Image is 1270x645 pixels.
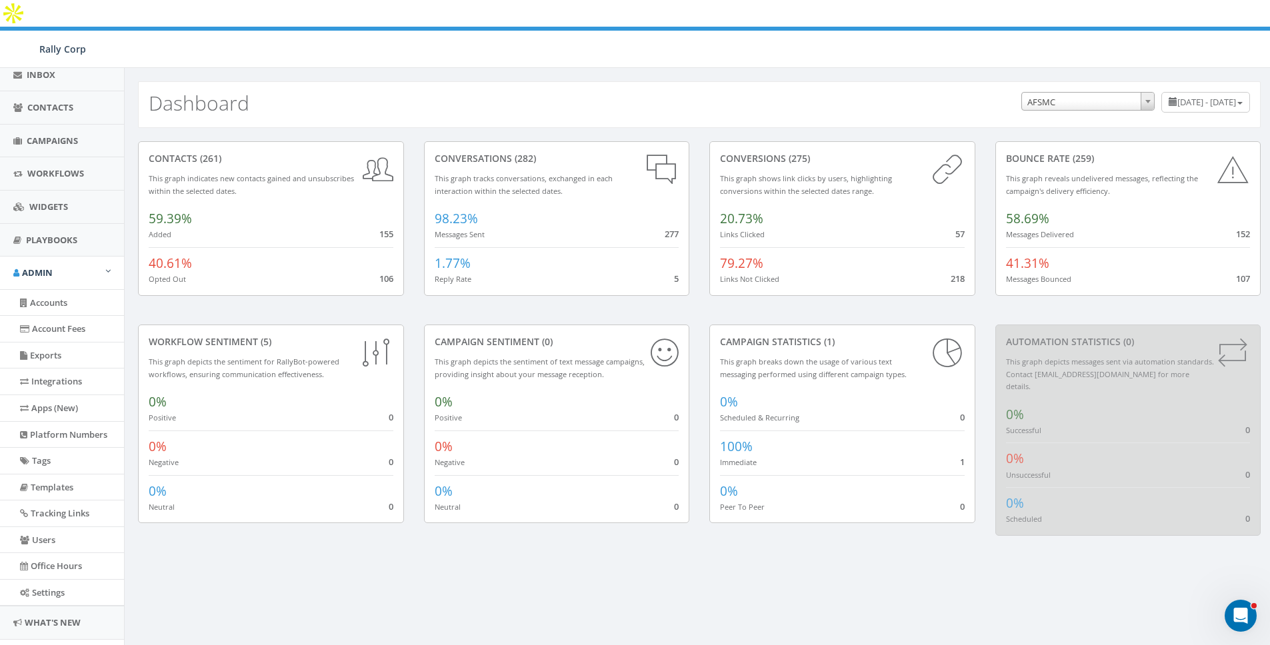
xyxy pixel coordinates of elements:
small: Scheduled [1006,514,1042,524]
small: Positive [435,412,462,422]
span: 79.27% [720,255,763,272]
span: 0% [149,393,167,410]
span: (275) [786,152,810,165]
span: 0 [674,500,679,512]
span: 40.61% [149,255,192,272]
small: This graph breaks down the usage of various text messaging performed using different campaign types. [720,356,907,379]
iframe: Intercom live chat [1225,600,1257,632]
span: 0 [1245,468,1250,480]
small: Negative [435,457,465,467]
span: Inbox [27,69,55,81]
span: Contacts [27,101,73,113]
span: 0 [1245,424,1250,436]
span: 1.77% [435,255,471,272]
small: Added [149,229,171,239]
span: 0% [435,482,453,500]
small: Reply Rate [435,274,471,284]
span: (0) [1121,335,1134,348]
div: Campaign Statistics [720,335,965,348]
div: Automation Statistics [1006,335,1251,348]
span: 41.31% [1006,255,1049,272]
span: (5) [258,335,271,348]
small: Links Clicked [720,229,765,239]
span: 100% [720,438,753,455]
span: 0% [1006,494,1024,512]
h2: Dashboard [149,92,249,114]
span: 0% [720,482,738,500]
span: 1 [960,456,965,468]
span: 59.39% [149,210,192,227]
span: What's New [25,616,81,628]
small: Links Not Clicked [720,274,779,284]
div: Campaign Sentiment [435,335,679,348]
span: Campaigns [27,135,78,147]
span: 277 [665,228,679,240]
span: AFSMC [1021,92,1155,111]
span: 0 [674,411,679,423]
span: (261) [197,152,221,165]
span: 106 [379,273,393,285]
span: 107 [1236,273,1250,285]
span: 0% [435,438,453,455]
span: 58.69% [1006,210,1049,227]
span: 0 [389,456,393,468]
small: This graph depicts the sentiment for RallyBot-powered workflows, ensuring communication effective... [149,356,339,379]
small: Neutral [149,502,175,512]
span: Workflows [27,167,84,179]
small: This graph tracks conversations, exchanged in each interaction within the selected dates. [435,173,613,196]
span: 0% [149,438,167,455]
small: Scheduled & Recurring [720,412,799,422]
small: This graph indicates new contacts gained and unsubscribes within the selected dates. [149,173,354,196]
span: 0% [1006,406,1024,423]
span: 218 [951,273,965,285]
small: Messages Bounced [1006,274,1071,284]
span: 20.73% [720,210,763,227]
div: conversions [720,152,965,165]
small: Negative [149,457,179,467]
span: (282) [512,152,536,165]
small: Successful [1006,425,1041,435]
span: (0) [539,335,553,348]
small: Positive [149,412,176,422]
span: Rally Corp [39,43,86,55]
small: This graph shows link clicks by users, highlighting conversions within the selected dates range. [720,173,892,196]
span: [DATE] - [DATE] [1177,96,1236,108]
small: Opted Out [149,274,186,284]
small: Unsuccessful [1006,470,1051,480]
div: Bounce Rate [1006,152,1251,165]
span: 152 [1236,228,1250,240]
span: 0 [674,456,679,468]
span: 5 [674,273,679,285]
small: Neutral [435,502,461,512]
span: Playbooks [26,234,77,246]
span: Admin [22,267,53,279]
div: contacts [149,152,393,165]
span: (1) [821,335,835,348]
span: AFSMC [1022,93,1154,111]
span: 0% [149,482,167,500]
span: 0 [1245,512,1250,524]
small: This graph depicts the sentiment of text message campaigns, providing insight about your message ... [435,356,645,379]
small: Messages Sent [435,229,485,239]
span: 0% [720,393,738,410]
div: conversations [435,152,679,165]
small: This graph reveals undelivered messages, reflecting the campaign's delivery efficiency. [1006,173,1198,196]
span: 0 [960,500,965,512]
span: 0 [960,411,965,423]
small: Messages Delivered [1006,229,1074,239]
small: Immediate [720,457,757,467]
span: 98.23% [435,210,478,227]
span: (259) [1070,152,1094,165]
span: 155 [379,228,393,240]
span: Widgets [29,201,68,213]
span: 57 [955,228,965,240]
small: Peer To Peer [720,502,765,512]
span: 0 [389,411,393,423]
span: 0 [389,500,393,512]
span: 0% [1006,450,1024,467]
small: This graph depicts messages sent via automation standards. Contact [EMAIL_ADDRESS][DOMAIN_NAME] f... [1006,356,1214,391]
div: Workflow Sentiment [149,335,393,348]
span: 0% [435,393,453,410]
